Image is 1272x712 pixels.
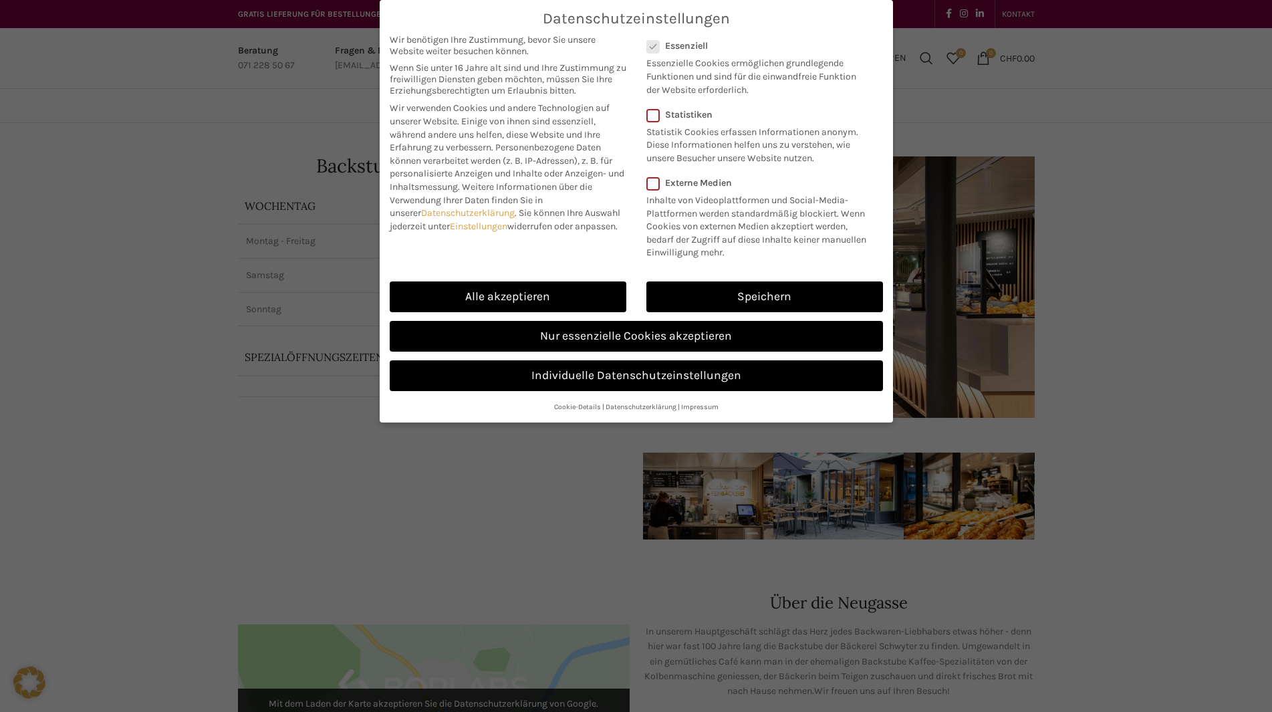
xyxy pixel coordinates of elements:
label: Essenziell [646,40,866,51]
a: Individuelle Datenschutzeinstellungen [390,360,883,391]
label: Statistiken [646,109,866,120]
span: Personenbezogene Daten können verarbeitet werden (z. B. IP-Adressen), z. B. für personalisierte A... [390,142,624,193]
span: Sie können Ihre Auswahl jederzeit unter widerrufen oder anpassen. [390,207,620,232]
span: Wir benötigen Ihre Zustimmung, bevor Sie unsere Website weiter besuchen können. [390,34,626,57]
a: Cookie-Details [554,402,601,411]
span: Weitere Informationen über die Verwendung Ihrer Daten finden Sie in unserer . [390,181,592,219]
p: Statistik Cookies erfassen Informationen anonym. Diese Informationen helfen uns zu verstehen, wie... [646,120,866,165]
span: Wenn Sie unter 16 Jahre alt sind und Ihre Zustimmung zu freiwilligen Diensten geben möchten, müss... [390,62,626,96]
a: Nur essenzielle Cookies akzeptieren [390,321,883,352]
a: Speichern [646,281,883,312]
a: Alle akzeptieren [390,281,626,312]
span: Datenschutzeinstellungen [543,10,730,27]
a: Datenschutzerklärung [606,402,676,411]
p: Inhalte von Videoplattformen und Social-Media-Plattformen werden standardmäßig blockiert. Wenn Co... [646,189,874,259]
a: Datenschutzerklärung [421,207,515,219]
a: Einstellungen [450,221,507,232]
a: Impressum [681,402,719,411]
label: Externe Medien [646,177,874,189]
span: Wir verwenden Cookies und andere Technologien auf unserer Website. Einige von ihnen sind essenzie... [390,102,610,153]
p: Essenzielle Cookies ermöglichen grundlegende Funktionen und sind für die einwandfreie Funktion de... [646,51,866,96]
